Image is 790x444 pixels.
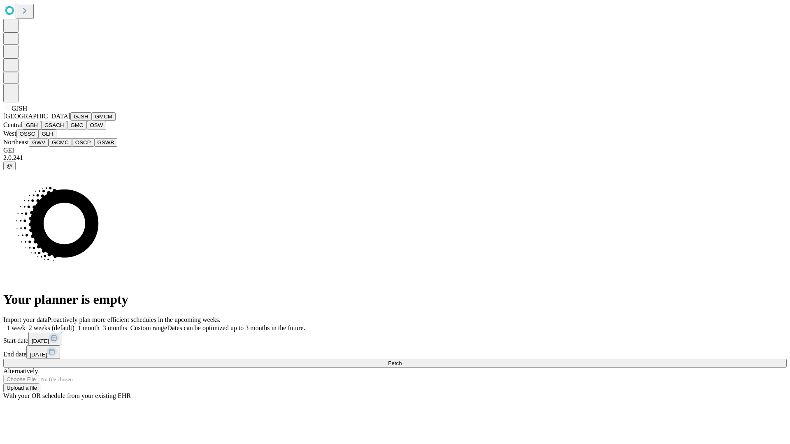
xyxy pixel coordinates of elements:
[103,324,127,331] span: 3 months
[7,163,12,169] span: @
[12,105,27,112] span: GJSH
[70,112,92,121] button: GJSH
[78,324,100,331] span: 1 month
[32,338,49,344] span: [DATE]
[130,324,167,331] span: Custom range
[3,384,40,392] button: Upload a file
[3,130,16,137] span: West
[3,316,48,323] span: Import your data
[167,324,305,331] span: Dates can be optimized up to 3 months in the future.
[28,332,62,345] button: [DATE]
[29,324,74,331] span: 2 weeks (default)
[3,359,787,368] button: Fetch
[41,121,67,129] button: GSACH
[3,139,29,146] span: Northeast
[3,147,787,154] div: GEI
[26,345,60,359] button: [DATE]
[3,345,787,359] div: End date
[7,324,26,331] span: 1 week
[72,138,94,147] button: OSCP
[3,154,787,162] div: 2.0.241
[49,138,72,147] button: GCMC
[30,351,47,358] span: [DATE]
[48,316,221,323] span: Proactively plan more efficient schedules in the upcoming weeks.
[92,112,116,121] button: GMCM
[29,138,49,147] button: GWV
[3,121,23,128] span: Central
[3,113,70,120] span: [GEOGRAPHIC_DATA]
[38,129,56,138] button: GLH
[3,162,16,170] button: @
[16,129,39,138] button: OSSC
[3,332,787,345] div: Start date
[3,392,131,399] span: With your OR schedule from your existing EHR
[94,138,118,147] button: GSWB
[23,121,41,129] button: GBH
[87,121,107,129] button: OSW
[388,360,402,366] span: Fetch
[3,292,787,307] h1: Your planner is empty
[3,368,38,375] span: Alternatively
[67,121,86,129] button: GMC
